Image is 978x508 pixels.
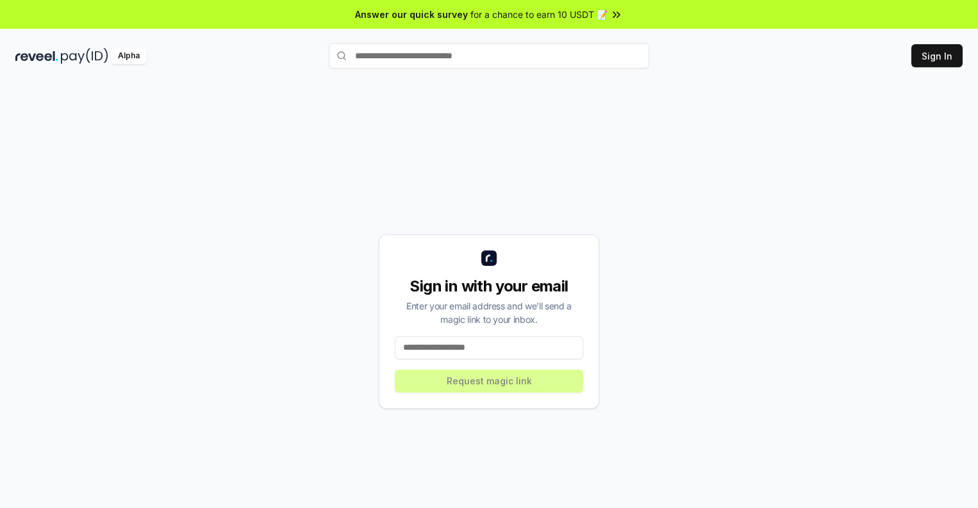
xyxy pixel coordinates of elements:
[395,299,583,326] div: Enter your email address and we’ll send a magic link to your inbox.
[355,8,468,21] span: Answer our quick survey
[911,44,963,67] button: Sign In
[395,276,583,297] div: Sign in with your email
[470,8,608,21] span: for a chance to earn 10 USDT 📝
[111,48,147,64] div: Alpha
[481,250,497,266] img: logo_small
[15,48,58,64] img: reveel_dark
[61,48,108,64] img: pay_id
